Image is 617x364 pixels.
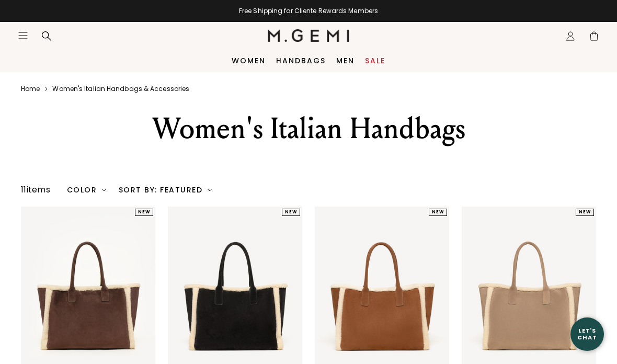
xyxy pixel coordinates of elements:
a: Home [21,85,40,93]
div: Women's Italian Handbags [115,110,502,147]
div: NEW [576,209,594,216]
button: Open site menu [18,30,28,41]
a: Sale [365,56,385,65]
div: NEW [429,209,447,216]
a: Men [336,56,355,65]
div: Let's Chat [570,327,604,340]
a: Handbags [276,56,326,65]
div: Color [67,186,106,194]
img: chevron-down.svg [208,188,212,192]
img: M.Gemi [268,29,350,42]
div: Sort By: Featured [119,186,212,194]
img: chevron-down.svg [102,188,106,192]
div: NEW [135,209,153,216]
a: Women's italian handbags & accessories [52,85,189,93]
div: NEW [282,209,300,216]
a: Women [232,56,266,65]
div: 11 items [21,184,50,196]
